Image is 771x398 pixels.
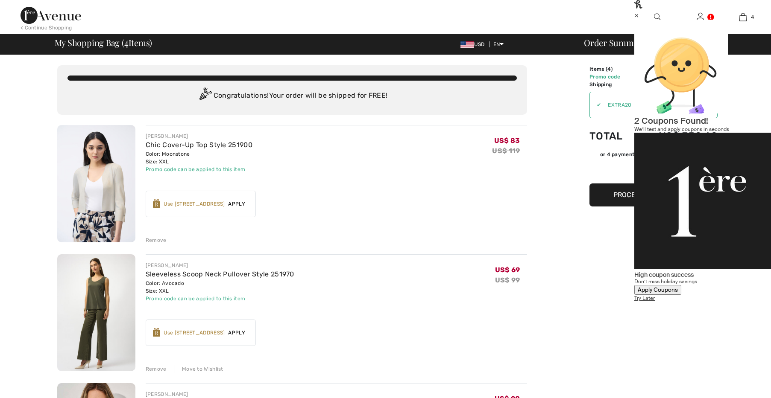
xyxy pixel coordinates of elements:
div: Use [STREET_ADDRESS] [164,200,225,208]
span: EN [493,41,504,47]
a: Sleeveless Scoop Neck Pullover Style 251970 [146,270,294,278]
span: US$ 88.15 [644,151,668,157]
div: Remove [146,236,167,244]
span: Remove [689,101,710,109]
a: Sign In [697,13,704,21]
img: Sleeveless Scoop Neck Pullover Style 251970 [57,254,135,372]
div: Remove [146,365,167,373]
span: USD [460,41,488,47]
img: Congratulation2.svg [196,87,214,105]
td: Promo code [589,73,636,81]
div: Promo code can be applied to this item [146,166,252,173]
span: 4 [751,13,754,21]
td: US$ 401.00 [636,65,718,73]
img: My Bag [739,12,747,22]
div: Use [STREET_ADDRESS] [164,329,225,337]
img: 1ère Avenue [21,7,81,24]
td: Total [589,122,636,151]
img: My Info [697,12,704,22]
div: < Continue Shopping [21,24,72,32]
button: Proceed to Summary [589,183,718,206]
div: or 4 payments of with [600,151,718,158]
span: My Shopping Bag ( Items) [55,38,152,47]
td: US$ -48.40 [636,73,718,81]
iframe: PayPal-paypal [589,161,718,180]
img: Chic Cover-Up Top Style 251900 [57,125,135,242]
img: US Dollar [460,41,474,48]
span: US$ 83 [494,137,520,145]
span: US$ 69 [495,266,520,274]
div: Order Summary [574,38,766,47]
span: Proceed to Summary [613,191,690,199]
span: 4 [607,66,611,72]
div: Congratulations! Your order will be shipped for FREE! [67,87,517,105]
div: Color: Moonstone Size: XXL [146,150,252,166]
td: Shipping [589,81,636,88]
img: search the website [654,12,661,22]
span: 4 [124,36,129,47]
div: or 4 payments ofUS$ 88.15withSezzle Click to learn more about Sezzle [589,151,718,161]
span: Apply [225,329,249,337]
s: US$ 99 [495,276,520,284]
img: Sezzle [680,151,711,158]
span: Apply [225,200,249,208]
div: [PERSON_NAME] [146,261,294,269]
div: Move to Wishlist [175,365,223,373]
input: Promo code [601,92,689,118]
s: US$ 119 [492,147,520,155]
div: [PERSON_NAME] [146,132,252,140]
a: 4 [722,12,764,22]
div: [PERSON_NAME] [146,390,296,398]
div: Color: Avocado Size: XXL [146,279,294,295]
div: [PERSON_NAME] [679,24,721,33]
iframe: Opens a widget where you can find more information [716,372,762,394]
img: Reward-Logo.svg [153,199,161,208]
div: Promo code can be applied to this item [146,295,294,302]
td: Free [636,81,718,88]
a: Chic Cover-Up Top Style 251900 [146,141,252,149]
div: ✔ [590,101,601,109]
td: Items ( ) [589,65,636,73]
img: Reward-Logo.svg [153,328,161,337]
td: US$ 352.60 [636,122,718,151]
